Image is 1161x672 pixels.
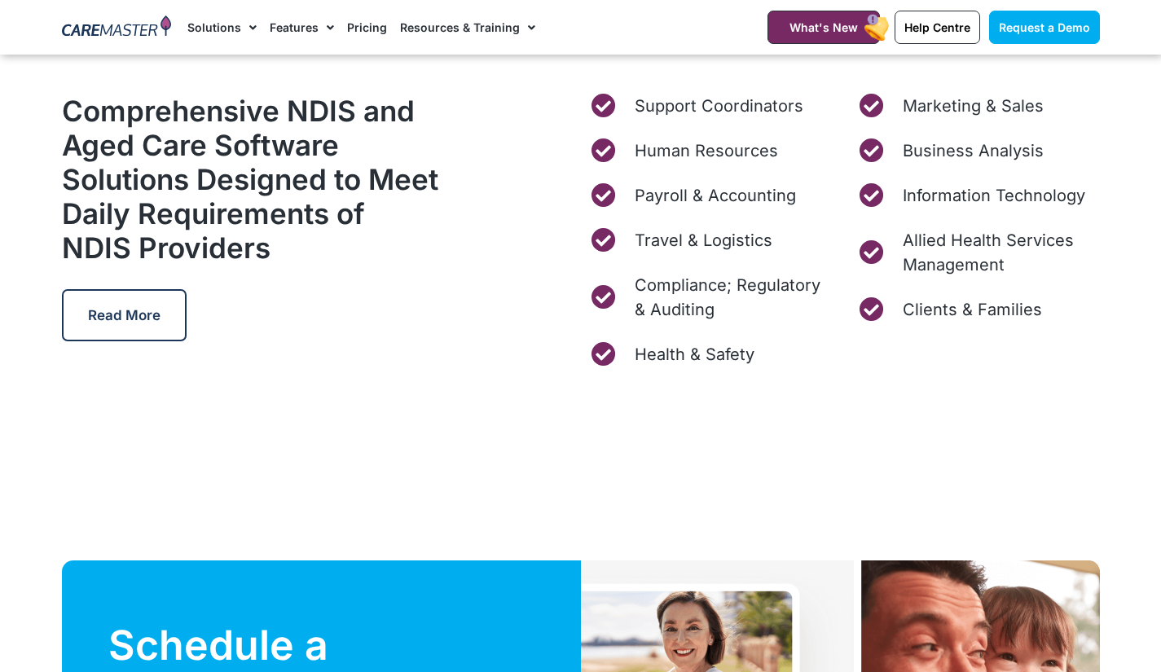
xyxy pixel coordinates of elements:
[999,20,1090,34] span: Request a Demo
[767,11,880,44] a: What's New
[631,273,831,322] span: Compliance; Regulatory & Auditing
[62,15,172,40] img: CareMaster Logo
[62,289,187,341] a: Read More
[631,94,803,118] span: Support Coordinators
[88,307,161,323] span: Read More
[899,138,1044,163] span: Business Analysis
[631,228,772,253] span: Travel & Logistics
[899,94,1044,118] span: Marketing & Sales
[989,11,1100,44] a: Request a Demo
[904,20,970,34] span: Help Centre
[899,228,1099,277] span: Allied Health Services Management
[62,94,440,265] h2: Comprehensive NDIS and Aged Care Software Solutions Designed to Meet Daily Requirements of NDIS P...
[631,183,796,208] span: Payroll & Accounting
[789,20,858,34] span: What's New
[899,183,1085,208] span: Information Technology
[895,11,980,44] a: Help Centre
[631,138,778,163] span: Human Resources
[631,342,754,367] span: Health & Safety
[899,297,1042,322] span: Clients & Families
